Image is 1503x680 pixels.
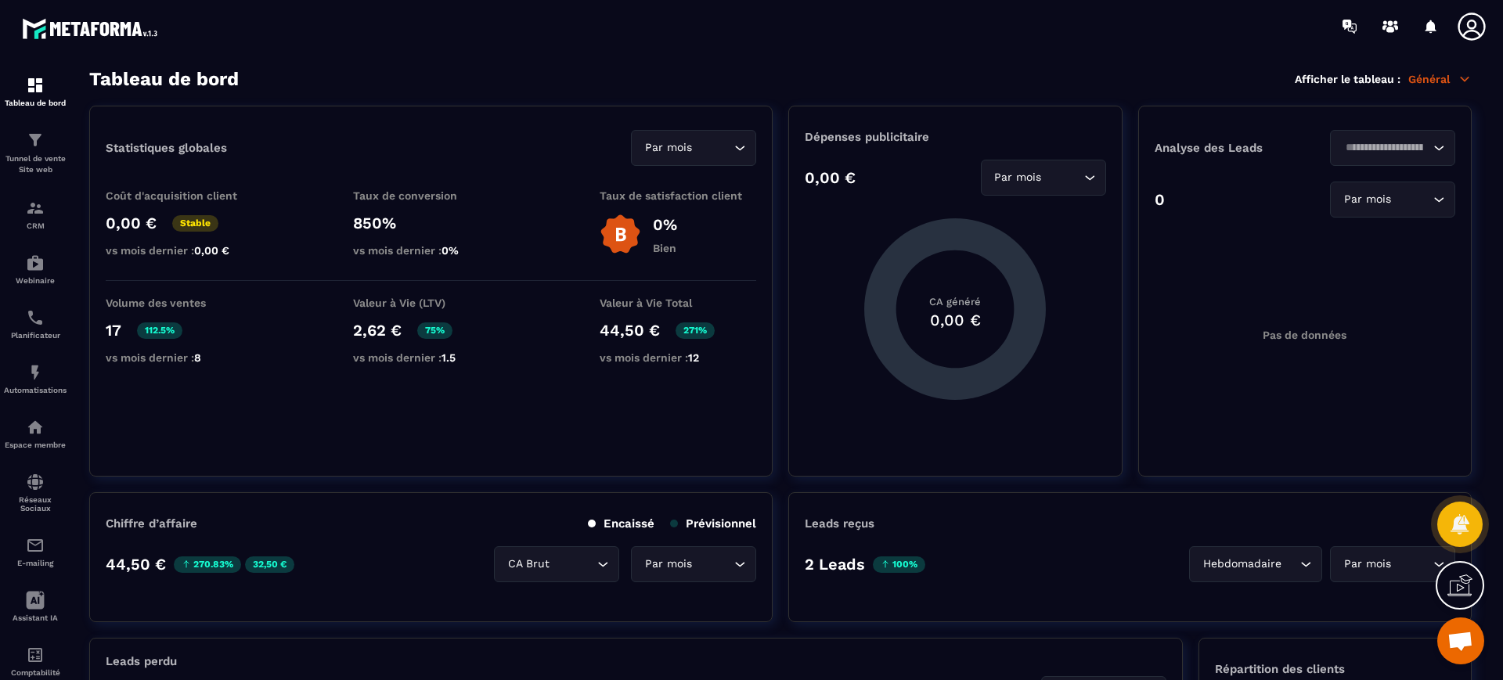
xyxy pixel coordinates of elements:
span: Par mois [641,556,695,573]
p: Coût d'acquisition client [106,189,262,202]
a: formationformationTableau de bord [4,64,67,119]
p: 2 Leads [805,555,865,574]
p: vs mois dernier : [106,244,262,257]
p: 0% [653,215,677,234]
img: b-badge-o.b3b20ee6.svg [600,214,641,255]
p: 17 [106,321,121,340]
input: Search for option [1340,139,1429,157]
img: email [26,536,45,555]
div: Search for option [1330,546,1455,582]
img: social-network [26,473,45,491]
p: Comptabilité [4,668,67,677]
span: 8 [194,351,201,364]
p: Répartition des clients [1215,662,1455,676]
img: accountant [26,646,45,664]
p: vs mois dernier : [600,351,756,364]
p: Espace membre [4,441,67,449]
input: Search for option [695,556,730,573]
input: Search for option [695,139,730,157]
a: social-networksocial-networkRéseaux Sociaux [4,461,67,524]
a: automationsautomationsWebinaire [4,242,67,297]
img: automations [26,254,45,272]
p: Afficher le tableau : [1295,73,1400,85]
span: Par mois [1340,556,1394,573]
p: 850% [353,214,510,232]
img: formation [26,76,45,95]
p: CRM [4,221,67,230]
a: automationsautomationsAutomatisations [4,351,67,406]
input: Search for option [553,556,593,573]
p: Taux de conversion [353,189,510,202]
span: 1.5 [442,351,456,364]
div: Search for option [631,130,756,166]
p: Planificateur [4,331,67,340]
img: formation [26,199,45,218]
a: automationsautomationsEspace membre [4,406,67,461]
p: Webinaire [4,276,67,285]
p: 0 [1155,190,1165,209]
p: Stable [172,215,218,232]
span: Par mois [1340,191,1394,208]
p: Général [1408,72,1472,86]
img: logo [22,14,163,43]
span: Par mois [641,139,695,157]
div: Search for option [1330,182,1455,218]
p: 100% [873,556,925,573]
p: Tableau de bord [4,99,67,107]
img: automations [26,363,45,382]
p: Chiffre d’affaire [106,516,197,531]
div: Search for option [981,160,1106,196]
div: Search for option [1189,546,1322,582]
p: 0,00 € [106,214,157,232]
span: 12 [688,351,699,364]
input: Search for option [1394,191,1429,208]
p: 112.5% [137,322,182,339]
p: Statistiques globales [106,141,227,155]
p: Encaissé [588,516,654,531]
p: Leads reçus [805,516,874,531]
div: Search for option [494,546,619,582]
img: formation [26,131,45,149]
span: CA Brut [504,556,553,573]
a: schedulerschedulerPlanificateur [4,297,67,351]
input: Search for option [1045,169,1080,186]
img: automations [26,418,45,437]
p: Bien [653,242,677,254]
p: Pas de données [1263,329,1346,341]
p: 0,00 € [805,168,856,187]
a: Assistant IA [4,579,67,634]
p: Assistant IA [4,613,67,622]
p: 44,50 € [600,321,660,340]
p: Analyse des Leads [1155,141,1305,155]
p: Réseaux Sociaux [4,495,67,513]
p: vs mois dernier : [353,351,510,364]
p: Automatisations [4,386,67,394]
p: vs mois dernier : [106,351,262,364]
span: Par mois [991,169,1045,186]
input: Search for option [1394,556,1429,573]
a: emailemailE-mailing [4,524,67,579]
p: Leads perdu [106,654,177,668]
p: 44,50 € [106,555,166,574]
p: Dépenses publicitaire [805,130,1105,144]
p: Prévisionnel [670,516,756,531]
p: Taux de satisfaction client [600,189,756,202]
span: 0% [442,244,459,257]
p: 32,50 € [245,556,294,573]
p: Tunnel de vente Site web [4,153,67,175]
div: Ouvrir le chat [1437,617,1484,664]
p: 270.83% [174,556,241,573]
p: 2,62 € [353,321,402,340]
a: formationformationCRM [4,187,67,242]
p: Valeur à Vie Total [600,297,756,309]
a: formationformationTunnel de vente Site web [4,119,67,187]
div: Search for option [1330,130,1455,166]
div: Search for option [631,546,756,582]
input: Search for option [1285,556,1296,573]
span: Hebdomadaire [1199,556,1285,573]
p: 75% [417,322,452,339]
h3: Tableau de bord [89,68,239,90]
p: vs mois dernier : [353,244,510,257]
img: scheduler [26,308,45,327]
p: 271% [676,322,715,339]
